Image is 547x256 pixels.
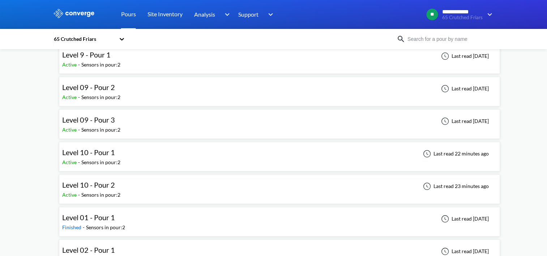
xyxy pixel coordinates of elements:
[81,61,120,69] div: Sensors in pour: 2
[78,192,81,198] span: -
[59,215,500,221] a: Level 01 - Pour 1Finished-Sensors in pour:2Last read [DATE]
[62,213,115,222] span: Level 01 - Pour 1
[59,248,500,254] a: Level 02 - Pour 1Finished-Sensors in pour:2Last read [DATE]
[238,10,258,19] span: Support
[81,126,120,134] div: Sensors in pour: 2
[81,93,120,101] div: Sensors in pour: 2
[397,35,405,43] img: icon-search.svg
[78,61,81,68] span: -
[442,15,483,20] span: 65 Crutched Friars
[83,224,86,230] span: -
[78,159,81,165] span: -
[78,127,81,133] span: -
[419,149,491,158] div: Last read 22 minutes ago
[62,50,111,59] span: Level 9 - Pour 1
[437,84,491,93] div: Last read [DATE]
[437,117,491,125] div: Last read [DATE]
[59,150,500,156] a: Level 10 - Pour 1Active-Sensors in pour:2Last read 22 minutes ago
[62,115,115,124] span: Level 09 - Pour 3
[53,35,115,43] div: 65 Crutched Friars
[81,158,120,166] div: Sensors in pour: 2
[419,182,491,191] div: Last read 23 minutes ago
[62,224,83,230] span: Finished
[62,246,115,254] span: Level 02 - Pour 1
[59,118,500,124] a: Level 09 - Pour 3Active-Sensors in pour:2Last read [DATE]
[53,9,95,18] img: logo_ewhite.svg
[437,214,491,223] div: Last read [DATE]
[59,52,500,59] a: Level 9 - Pour 1Active-Sensors in pour:2Last read [DATE]
[62,61,78,68] span: Active
[62,148,115,157] span: Level 10 - Pour 1
[62,127,78,133] span: Active
[62,159,78,165] span: Active
[437,247,491,256] div: Last read [DATE]
[264,10,275,19] img: downArrow.svg
[62,180,115,189] span: Level 10 - Pour 2
[437,52,491,60] div: Last read [DATE]
[483,10,494,19] img: downArrow.svg
[86,223,125,231] div: Sensors in pour: 2
[78,94,81,100] span: -
[194,10,215,19] span: Analysis
[405,35,493,43] input: Search for a pour by name
[62,192,78,198] span: Active
[62,83,115,91] span: Level 09 - Pour 2
[81,191,120,199] div: Sensors in pour: 2
[62,94,78,100] span: Active
[59,183,500,189] a: Level 10 - Pour 2Active-Sensors in pour:2Last read 23 minutes ago
[59,85,500,91] a: Level 09 - Pour 2Active-Sensors in pour:2Last read [DATE]
[220,10,231,19] img: downArrow.svg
